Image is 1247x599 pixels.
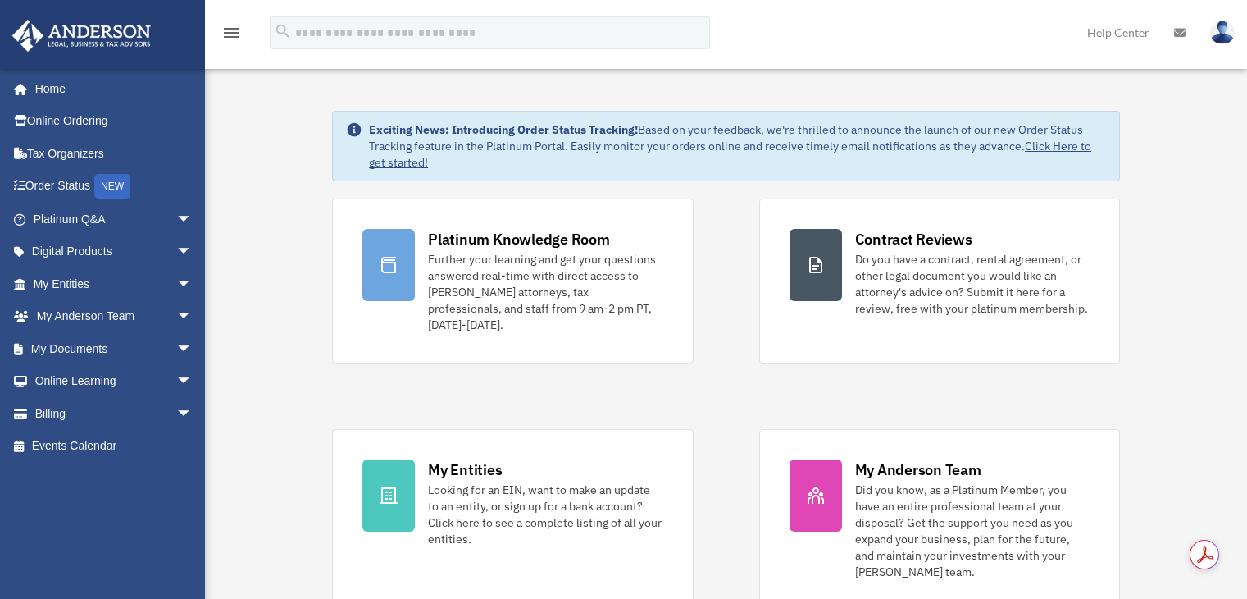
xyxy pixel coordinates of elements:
[176,397,209,431] span: arrow_drop_down
[369,121,1106,171] div: Based on your feedback, we're thrilled to announce the launch of our new Order Status Tracking fe...
[11,105,217,138] a: Online Ordering
[274,22,292,40] i: search
[369,139,1091,170] a: Click Here to get started!
[855,251,1090,317] div: Do you have a contract, rental agreement, or other legal document you would like an attorney's ad...
[176,300,209,334] span: arrow_drop_down
[11,235,217,268] a: Digital Productsarrow_drop_down
[759,199,1120,364] a: Contract Reviews Do you have a contract, rental agreement, or other legal document you would like...
[11,300,217,333] a: My Anderson Teamarrow_drop_down
[11,397,217,430] a: Billingarrow_drop_down
[428,229,610,249] div: Platinum Knowledge Room
[176,365,209,399] span: arrow_drop_down
[176,203,209,236] span: arrow_drop_down
[428,460,502,480] div: My Entities
[11,365,217,398] a: Online Learningarrow_drop_down
[11,430,217,463] a: Events Calendar
[11,170,217,203] a: Order StatusNEW
[855,229,972,249] div: Contract Reviews
[221,23,241,43] i: menu
[428,482,662,547] div: Looking for an EIN, want to make an update to an entity, or sign up for a bank account? Click her...
[11,332,217,365] a: My Documentsarrow_drop_down
[11,137,217,170] a: Tax Organizers
[1210,21,1235,44] img: User Pic
[94,174,130,199] div: NEW
[855,482,1090,580] div: Did you know, as a Platinum Member, you have an entire professional team at your disposal? Get th...
[332,199,693,364] a: Platinum Knowledge Room Further your learning and get your questions answered real-time with dire...
[11,267,217,300] a: My Entitiesarrow_drop_down
[176,235,209,269] span: arrow_drop_down
[428,251,662,333] div: Further your learning and get your questions answered real-time with direct access to [PERSON_NAM...
[7,20,156,52] img: Anderson Advisors Platinum Portal
[221,29,241,43] a: menu
[369,122,638,137] strong: Exciting News: Introducing Order Status Tracking!
[176,267,209,301] span: arrow_drop_down
[176,332,209,366] span: arrow_drop_down
[11,203,217,235] a: Platinum Q&Aarrow_drop_down
[855,460,981,480] div: My Anderson Team
[11,72,209,105] a: Home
